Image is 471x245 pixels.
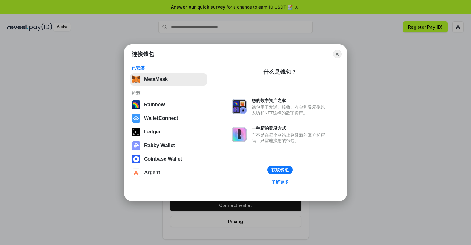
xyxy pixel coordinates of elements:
div: 而不是在每个网站上创建新的账户和密码，只需连接您的钱包。 [252,132,328,143]
button: MetaMask [130,73,207,86]
button: Coinbase Wallet [130,153,207,165]
div: 钱包用于发送、接收、存储和显示像以太坊和NFT这样的数字资产。 [252,104,328,116]
div: 推荐 [132,91,206,96]
h1: 连接钱包 [132,50,154,58]
a: 了解更多 [268,178,292,186]
img: svg+xml,%3Csvg%20xmlns%3D%22http%3A%2F%2Fwww.w3.org%2F2000%2Fsvg%22%20fill%3D%22none%22%20viewBox... [132,141,140,150]
img: svg+xml,%3Csvg%20width%3D%2228%22%20height%3D%2228%22%20viewBox%3D%220%200%2028%2028%22%20fill%3D... [132,168,140,177]
button: Argent [130,167,207,179]
div: Rabby Wallet [144,143,175,148]
div: Argent [144,170,160,175]
div: 了解更多 [271,179,289,185]
div: MetaMask [144,77,168,82]
div: 您的数字资产之家 [252,98,328,103]
div: 获取钱包 [271,167,289,173]
div: Rainbow [144,102,165,108]
div: Ledger [144,129,160,135]
div: WalletConnect [144,116,178,121]
button: Ledger [130,126,207,138]
div: 什么是钱包？ [263,68,297,76]
img: svg+xml,%3Csvg%20xmlns%3D%22http%3A%2F%2Fwww.w3.org%2F2000%2Fsvg%22%20fill%3D%22none%22%20viewBox... [232,127,247,142]
img: svg+xml,%3Csvg%20xmlns%3D%22http%3A%2F%2Fwww.w3.org%2F2000%2Fsvg%22%20width%3D%2228%22%20height%3... [132,128,140,136]
img: svg+xml,%3Csvg%20width%3D%2228%22%20height%3D%2228%22%20viewBox%3D%220%200%2028%2028%22%20fill%3D... [132,114,140,123]
img: svg+xml,%3Csvg%20width%3D%2228%22%20height%3D%2228%22%20viewBox%3D%220%200%2028%2028%22%20fill%3D... [132,155,140,163]
div: 一种新的登录方式 [252,125,328,131]
button: 获取钱包 [267,166,293,174]
img: svg+xml,%3Csvg%20fill%3D%22none%22%20height%3D%2233%22%20viewBox%3D%220%200%2035%2033%22%20width%... [132,75,140,84]
img: svg+xml,%3Csvg%20xmlns%3D%22http%3A%2F%2Fwww.w3.org%2F2000%2Fsvg%22%20fill%3D%22none%22%20viewBox... [232,99,247,114]
div: Coinbase Wallet [144,156,182,162]
button: WalletConnect [130,112,207,125]
button: Rainbow [130,99,207,111]
button: Close [333,50,342,58]
div: 已安装 [132,65,206,71]
img: svg+xml,%3Csvg%20width%3D%22120%22%20height%3D%22120%22%20viewBox%3D%220%200%20120%20120%22%20fil... [132,100,140,109]
button: Rabby Wallet [130,139,207,152]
